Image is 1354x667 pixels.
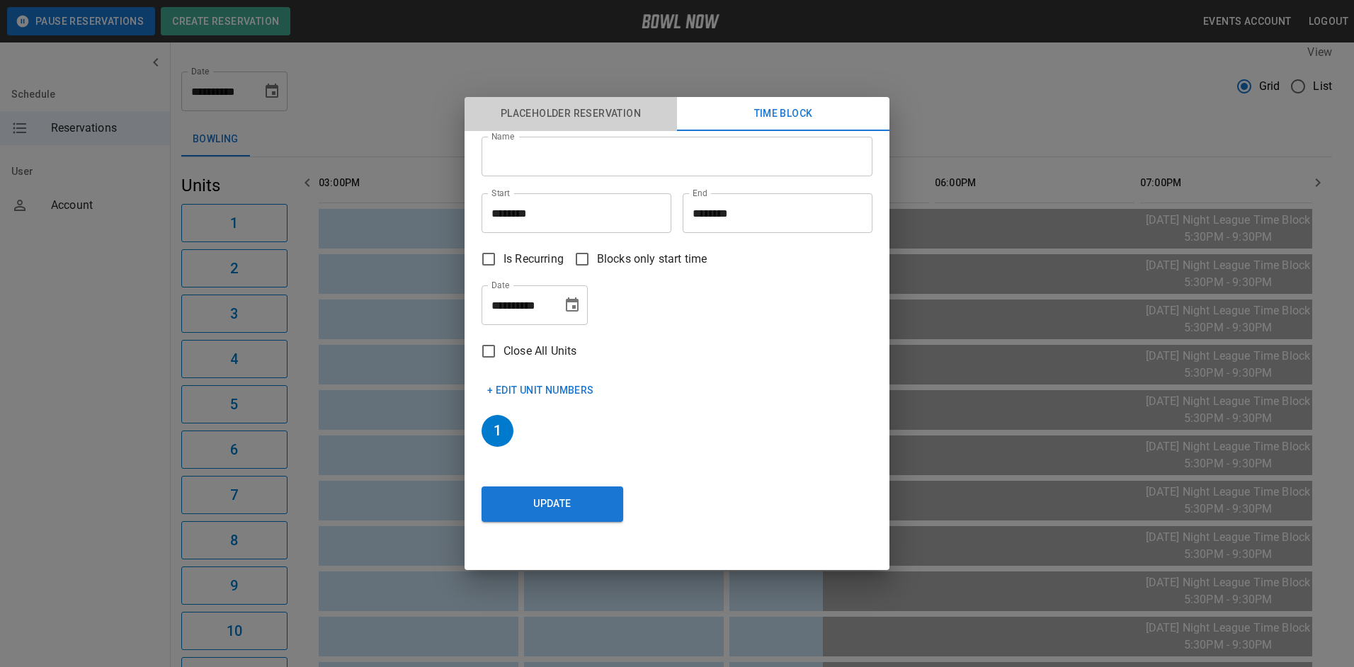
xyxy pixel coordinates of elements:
h6: 1 [482,415,513,447]
button: Time Block [677,97,889,131]
button: + Edit Unit Numbers [482,377,600,404]
input: Choose time, selected time is 5:15 PM [683,193,863,233]
span: Close All Units [504,343,576,360]
button: Update [482,486,623,522]
span: Is Recurring [504,251,564,268]
input: Choose time, selected time is 4:15 PM [482,193,661,233]
button: Placeholder Reservation [465,97,677,131]
label: Start [491,187,510,199]
span: Blocks only start time [597,251,707,268]
label: End [693,187,707,199]
button: Choose date, selected date is Aug 22, 2025 [558,291,586,319]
